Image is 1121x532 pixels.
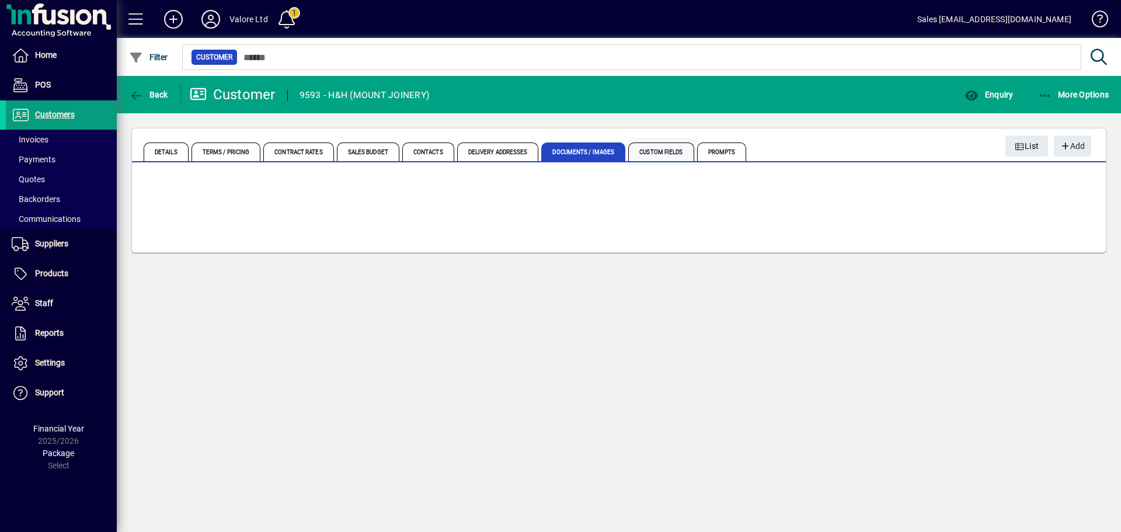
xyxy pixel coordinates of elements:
[541,142,625,161] span: Documents / Images
[35,269,68,278] span: Products
[35,328,64,338] span: Reports
[12,194,60,204] span: Backorders
[35,298,53,308] span: Staff
[43,448,74,458] span: Package
[192,142,261,161] span: Terms / Pricing
[35,358,65,367] span: Settings
[6,209,117,229] a: Communications
[6,169,117,189] a: Quotes
[144,142,189,161] span: Details
[457,142,539,161] span: Delivery Addresses
[33,424,84,433] span: Financial Year
[126,47,171,68] button: Filter
[12,175,45,184] span: Quotes
[126,84,171,105] button: Back
[190,85,276,104] div: Customer
[965,90,1013,99] span: Enquiry
[1060,137,1085,156] span: Add
[35,50,57,60] span: Home
[1083,2,1106,40] a: Knowledge Base
[129,53,168,62] span: Filter
[6,130,117,149] a: Invoices
[155,9,192,30] button: Add
[229,10,268,29] div: Valore Ltd
[35,388,64,397] span: Support
[117,84,181,105] app-page-header-button: Back
[6,230,117,259] a: Suppliers
[6,349,117,378] a: Settings
[1035,84,1112,105] button: More Options
[6,378,117,408] a: Support
[196,51,232,63] span: Customer
[12,155,55,164] span: Payments
[962,84,1016,105] button: Enquiry
[1015,137,1039,156] span: List
[6,41,117,70] a: Home
[35,239,68,248] span: Suppliers
[263,142,333,161] span: Contract Rates
[35,110,75,119] span: Customers
[1038,90,1109,99] span: More Options
[697,142,747,161] span: Prompts
[6,189,117,209] a: Backorders
[917,10,1071,29] div: Sales [EMAIL_ADDRESS][DOMAIN_NAME]
[192,9,229,30] button: Profile
[628,142,694,161] span: Custom Fields
[337,142,399,161] span: Sales Budget
[402,142,454,161] span: Contacts
[6,289,117,318] a: Staff
[6,71,117,100] a: POS
[12,135,48,144] span: Invoices
[12,214,81,224] span: Communications
[300,86,430,105] div: 9593 - H&H (MOUNT JOINERY)
[35,80,51,89] span: POS
[6,319,117,348] a: Reports
[129,90,168,99] span: Back
[1054,135,1091,157] button: Add
[6,149,117,169] a: Payments
[1005,135,1049,157] button: List
[6,259,117,288] a: Products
